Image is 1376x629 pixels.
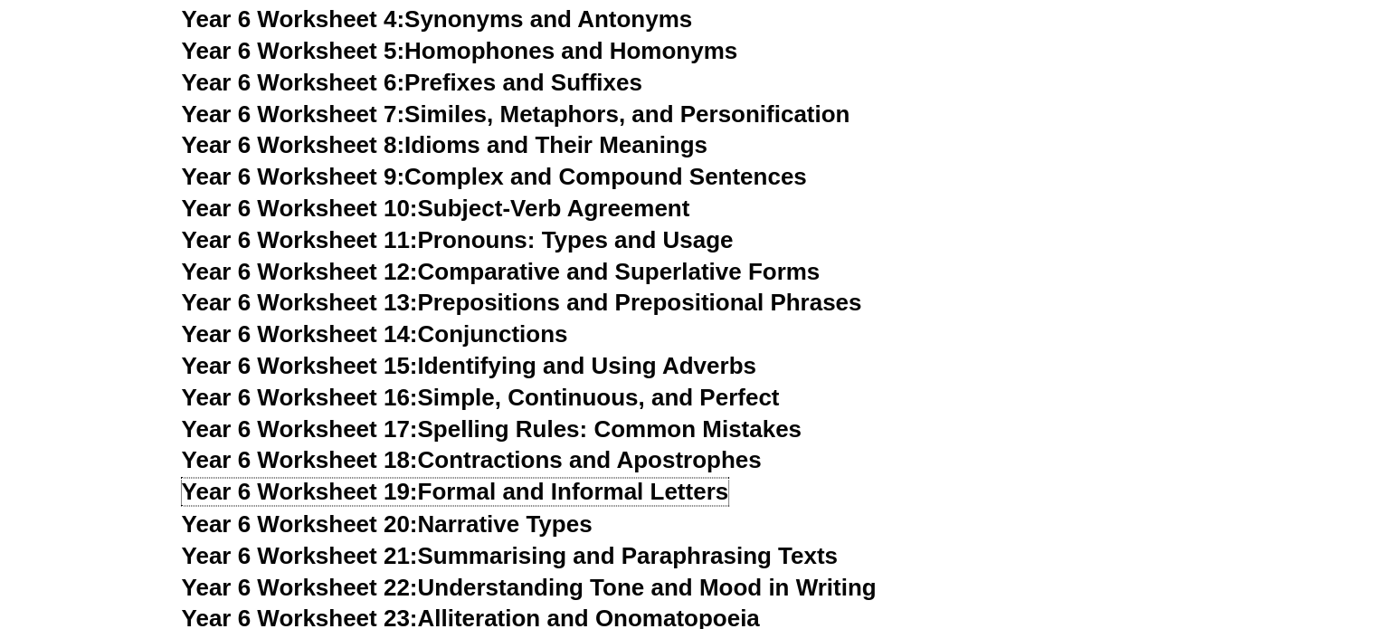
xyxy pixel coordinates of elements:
a: Year 6 Worksheet 9:Complex and Compound Sentences [182,163,807,190]
span: Year 6 Worksheet 7: [182,100,405,128]
a: Year 6 Worksheet 20:Narrative Types [182,510,593,537]
a: Year 6 Worksheet 17:Spelling Rules: Common Mistakes [182,415,802,443]
a: Year 6 Worksheet 5:Homophones and Homonyms [182,37,738,64]
span: Year 6 Worksheet 22: [182,573,418,600]
a: Year 6 Worksheet 13:Prepositions and Prepositional Phrases [182,289,862,316]
a: Year 6 Worksheet 7:Similes, Metaphors, and Personification [182,100,850,128]
span: Year 6 Worksheet 18: [182,446,418,473]
span: Year 6 Worksheet 9: [182,163,405,190]
a: Year 6 Worksheet 16:Simple, Continuous, and Perfect [182,384,780,411]
span: Year 6 Worksheet 11: [182,226,418,253]
span: Year 6 Worksheet 14: [182,320,418,348]
span: Year 6 Worksheet 5: [182,37,405,64]
iframe: Chat Widget [1075,425,1376,629]
a: Year 6 Worksheet 21:Summarising and Paraphrasing Texts [182,541,838,568]
a: Year 6 Worksheet 12:Comparative and Superlative Forms [182,258,821,285]
a: Year 6 Worksheet 15:Identifying and Using Adverbs [182,352,756,379]
span: Year 6 Worksheet 8: [182,131,405,158]
span: Year 6 Worksheet 15: [182,352,418,379]
span: Year 6 Worksheet 19: [182,478,418,505]
span: Year 6 Worksheet 13: [182,289,418,316]
span: Year 6 Worksheet 17: [182,415,418,443]
a: Year 6 Worksheet 22:Understanding Tone and Mood in Writing [182,573,877,600]
span: Year 6 Worksheet 16: [182,384,418,411]
span: Year 6 Worksheet 10: [182,195,418,222]
a: Year 6 Worksheet 11:Pronouns: Types and Usage [182,226,734,253]
a: Year 6 Worksheet 18:Contractions and Apostrophes [182,446,762,473]
a: Year 6 Worksheet 14:Conjunctions [182,320,568,348]
span: Year 6 Worksheet 20: [182,510,418,537]
span: Year 6 Worksheet 21: [182,541,418,568]
span: Year 6 Worksheet 6: [182,69,405,96]
a: Year 6 Worksheet 4:Synonyms and Antonyms [182,5,693,33]
a: Year 6 Worksheet 19:Formal and Informal Letters [182,478,729,505]
span: Year 6 Worksheet 4: [182,5,405,33]
a: Year 6 Worksheet 10:Subject-Verb Agreement [182,195,690,222]
a: Year 6 Worksheet 8:Idioms and Their Meanings [182,131,707,158]
span: Year 6 Worksheet 12: [182,258,418,285]
a: Year 6 Worksheet 6:Prefixes and Suffixes [182,69,642,96]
